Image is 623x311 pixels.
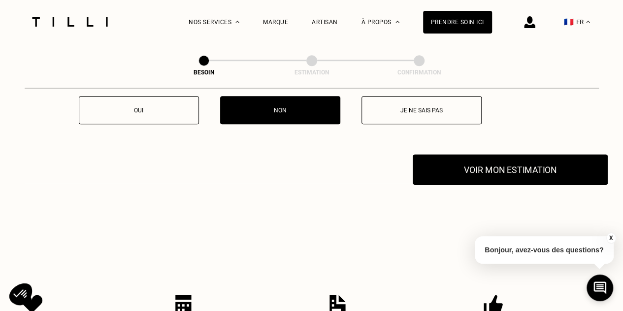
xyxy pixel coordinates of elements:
button: X [606,233,616,243]
img: Menu déroulant à propos [395,21,399,23]
img: menu déroulant [586,21,590,23]
span: 🇫🇷 [564,17,574,27]
a: Artisan [312,19,338,26]
p: Bonjour, avez-vous des questions? [475,236,614,264]
button: Oui [79,96,199,124]
a: Marque [263,19,288,26]
p: Oui [84,107,194,114]
div: Besoin [155,69,253,76]
div: Estimation [262,69,361,76]
img: Logo du service de couturière Tilli [29,17,111,27]
div: Confirmation [370,69,468,76]
button: Non [220,96,340,124]
button: Je ne sais pas [361,96,482,124]
p: Je ne sais pas [367,107,476,114]
p: Non [226,107,335,114]
a: Prendre soin ici [423,11,492,34]
button: Voir mon estimation [413,154,608,185]
img: Menu déroulant [235,21,239,23]
img: icône connexion [524,16,535,28]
